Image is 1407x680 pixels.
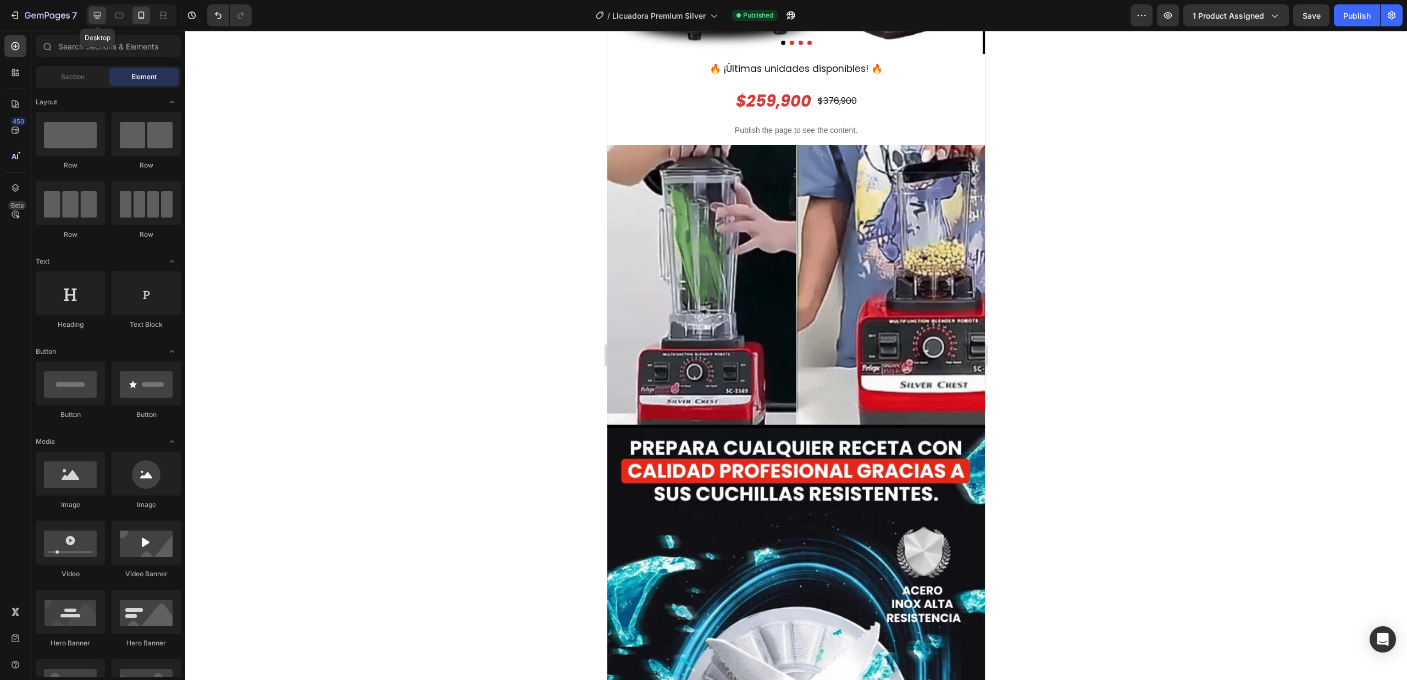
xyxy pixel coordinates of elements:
p: 7 [72,9,77,22]
div: Hero Banner [112,638,181,648]
div: Row [112,230,181,239]
div: Image [112,500,181,510]
div: Open Intercom Messenger [1370,626,1396,653]
span: Text [36,257,49,266]
span: / [607,10,610,21]
span: Button [36,347,56,356]
div: Hero Banner [36,638,105,648]
span: Element [131,72,157,82]
span: Toggle open [163,93,181,111]
iframe: Design area [607,31,985,680]
div: Heading [36,320,105,330]
div: Publish [1343,10,1371,21]
button: Publish [1334,4,1380,26]
button: Save [1293,4,1330,26]
span: Layout [36,97,57,107]
span: Published [743,10,773,20]
div: Beta [8,201,26,210]
span: Section [61,72,85,82]
div: Button [112,410,181,420]
div: 450 [10,117,26,126]
div: Row [36,160,105,170]
div: Undo/Redo [207,4,252,26]
button: 1 product assigned [1183,4,1289,26]
div: Row [36,230,105,239]
span: 1 product assigned [1193,10,1264,21]
span: Toggle open [163,343,181,360]
span: Save [1303,11,1321,20]
div: Video [36,569,105,579]
div: Video Banner [112,569,181,579]
span: Toggle open [163,253,181,270]
div: Text Block [112,320,181,330]
span: Licuadora Premium Silver [612,10,706,21]
span: Toggle open [163,433,181,450]
div: Row [112,160,181,170]
button: 7 [4,4,82,26]
input: Search Sections & Elements [36,35,181,57]
div: Image [36,500,105,510]
div: Button [36,410,105,420]
span: Media [36,437,55,447]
